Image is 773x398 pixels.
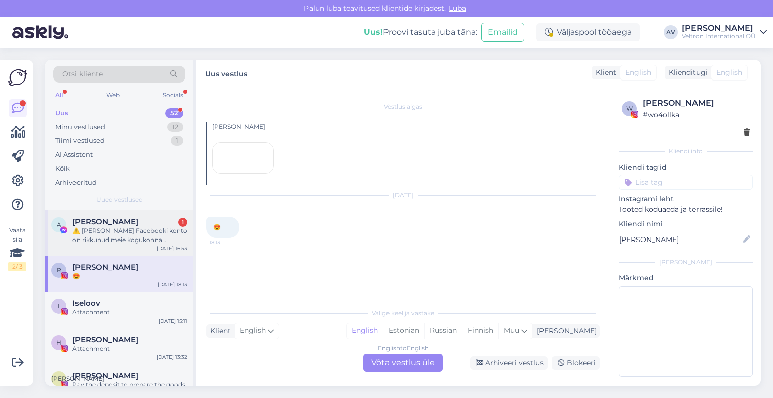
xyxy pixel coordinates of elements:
[682,32,756,40] div: Veltron International OÜ
[178,218,187,227] div: 1
[625,67,651,78] span: English
[213,223,221,231] span: 😍
[72,217,138,226] span: Abraham Fernando
[72,335,138,344] span: Hanno Tank
[536,23,640,41] div: Väljaspool tööaega
[446,4,469,13] span: Luba
[665,67,708,78] div: Klienditugi
[165,108,183,118] div: 52
[159,317,187,325] div: [DATE] 15:11
[205,66,247,79] label: Uus vestlus
[72,299,100,308] span: Iseloov
[55,122,105,132] div: Minu vestlused
[57,266,61,274] span: R
[682,24,756,32] div: [PERSON_NAME]
[643,109,750,120] div: # wo4ollka
[157,353,187,361] div: [DATE] 13:32
[209,238,247,246] span: 18:13
[378,344,429,353] div: English to English
[56,339,61,346] span: H
[72,344,187,353] div: Attachment
[619,194,753,204] p: Instagrami leht
[72,308,187,317] div: Attachment
[533,326,597,336] div: [PERSON_NAME]
[592,67,616,78] div: Klient
[167,122,183,132] div: 12
[55,178,97,188] div: Arhiveeritud
[619,234,741,245] input: Lisa nimi
[619,147,753,156] div: Kliendi info
[158,281,187,288] div: [DATE] 18:13
[157,245,187,252] div: [DATE] 16:53
[8,226,26,271] div: Vaata siia
[504,326,519,335] span: Muu
[58,302,60,310] span: I
[206,191,600,200] div: [DATE]
[619,204,753,215] p: Tooted koduaeda ja terrassile!
[481,23,524,42] button: Emailid
[55,150,93,160] div: AI Assistent
[72,272,187,281] div: 😍
[470,356,548,370] div: Arhiveeri vestlus
[619,175,753,190] input: Lisa tag
[619,258,753,267] div: [PERSON_NAME]
[212,122,600,131] div: [PERSON_NAME]
[383,323,424,338] div: Estonian
[72,263,138,272] span: Rait Kristal
[619,162,753,173] p: Kliendi tag'id
[206,102,600,111] div: Vestlus algas
[364,27,383,37] b: Uus!
[55,136,105,146] div: Tiimi vestlused
[462,323,498,338] div: Finnish
[643,97,750,109] div: [PERSON_NAME]
[619,273,753,283] p: Märkmed
[619,219,753,229] p: Kliendi nimi
[104,89,122,102] div: Web
[51,375,104,382] span: [PERSON_NAME]
[55,164,70,174] div: Kõik
[72,226,187,245] div: ⚠️ [PERSON_NAME] Facebooki konto on rikkunud meie kogukonna standardeid. Meie süsteem on saanud p...
[682,24,767,40] a: [PERSON_NAME]Veltron International OÜ
[8,68,27,87] img: Askly Logo
[171,136,183,146] div: 1
[347,323,383,338] div: English
[552,356,600,370] div: Blokeeri
[716,67,742,78] span: English
[206,309,600,318] div: Valige keel ja vastake
[206,326,231,336] div: Klient
[664,25,678,39] div: AV
[240,325,266,336] span: English
[363,354,443,372] div: Võta vestlus üle
[55,108,68,118] div: Uus
[53,89,65,102] div: All
[62,69,103,79] span: Otsi kliente
[161,89,185,102] div: Socials
[626,105,633,112] span: w
[8,262,26,271] div: 2 / 3
[424,323,462,338] div: Russian
[72,371,138,380] span: 赵歆茜
[57,221,61,228] span: A
[364,26,477,38] div: Proovi tasuta juba täna:
[96,195,143,204] span: Uued vestlused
